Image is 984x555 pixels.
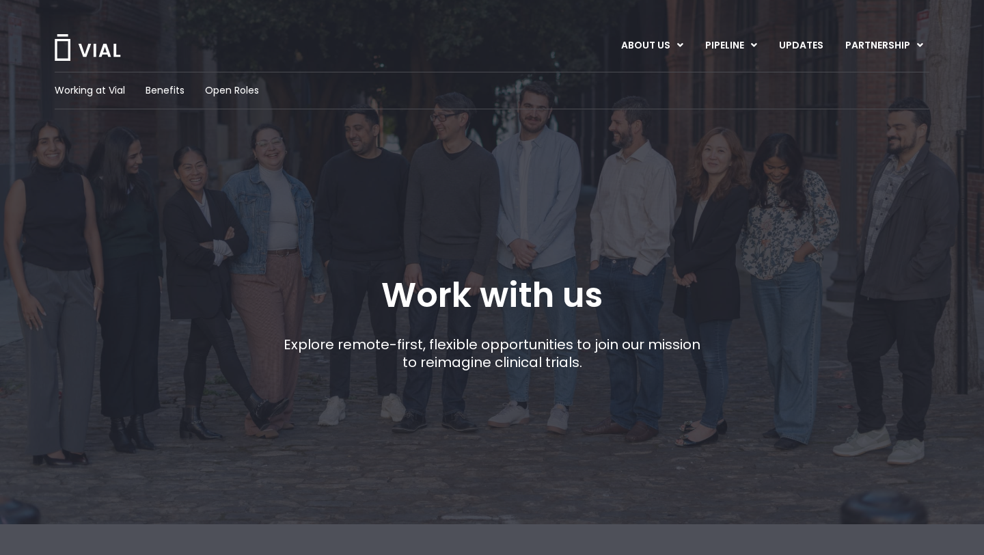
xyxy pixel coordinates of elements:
[381,275,603,315] h1: Work with us
[610,34,694,57] a: ABOUT USMenu Toggle
[53,34,122,61] img: Vial Logo
[768,34,834,57] a: UPDATES
[834,34,934,57] a: PARTNERSHIPMenu Toggle
[694,34,767,57] a: PIPELINEMenu Toggle
[205,83,259,98] a: Open Roles
[279,336,706,371] p: Explore remote-first, flexible opportunities to join our mission to reimagine clinical trials.
[55,83,125,98] a: Working at Vial
[146,83,184,98] a: Benefits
